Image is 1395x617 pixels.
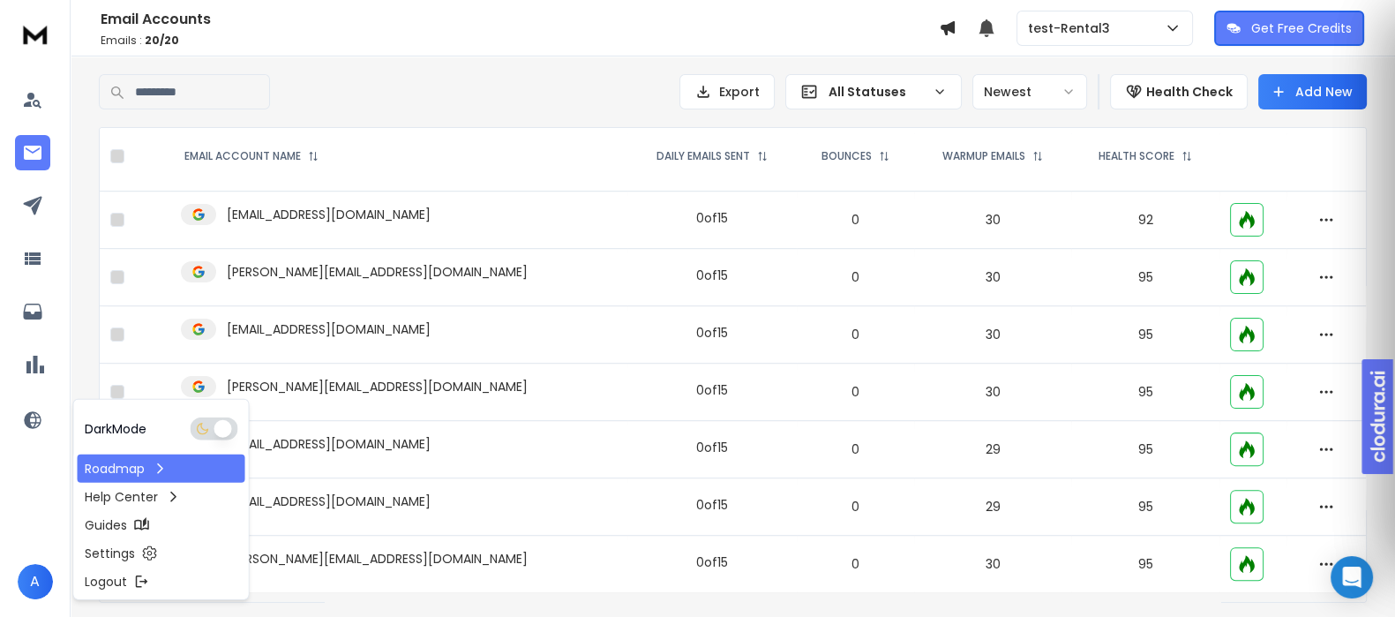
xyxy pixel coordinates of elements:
p: 0 [807,498,904,515]
p: [PERSON_NAME][EMAIL_ADDRESS][DOMAIN_NAME] [227,263,528,281]
p: 0 [807,440,904,458]
td: 92 [1071,192,1219,249]
a: Guides [78,511,245,539]
p: Logout [85,573,127,591]
button: Add New [1258,74,1367,109]
div: 0 of 15 [696,381,728,399]
p: [PERSON_NAME][EMAIL_ADDRESS][DOMAIN_NAME] [227,550,528,568]
td: 29 [914,478,1071,536]
p: BOUNCES [821,149,872,163]
button: Export [679,74,775,109]
td: 95 [1071,421,1219,478]
h1: Email Accounts [101,9,939,30]
p: [EMAIL_ADDRESS][DOMAIN_NAME] [227,320,431,338]
td: 30 [914,364,1071,421]
p: Dark Mode [85,420,146,438]
a: Roadmap [78,455,245,483]
div: 0 of 15 [696,553,728,571]
p: Get Free Credits [1251,19,1352,37]
p: 0 [807,268,904,286]
p: All Statuses [829,83,926,101]
p: 0 [807,211,904,229]
p: test-Rental3 [1028,19,1117,37]
p: [EMAIL_ADDRESS][DOMAIN_NAME] [227,206,431,223]
p: 0 [807,326,904,343]
td: 95 [1071,536,1219,593]
p: [EMAIL_ADDRESS][DOMAIN_NAME] [227,435,431,453]
td: 29 [914,421,1071,478]
a: Settings [78,539,245,568]
p: Health Check [1146,83,1233,101]
div: 0 of 15 [696,209,728,227]
p: Help Center [85,488,158,506]
p: Roadmap [85,460,145,478]
div: 0 of 15 [696,324,728,342]
p: WARMUP EMAILS [942,149,1025,163]
button: Health Check [1110,74,1248,109]
p: 0 [807,383,904,401]
p: Emails : [101,34,939,48]
button: A [18,564,53,599]
td: 30 [914,192,1071,249]
td: 95 [1071,364,1219,421]
p: [EMAIL_ADDRESS][DOMAIN_NAME] [227,493,431,510]
div: Open Intercom Messenger [1331,556,1373,598]
span: 20 / 20 [145,33,179,48]
img: logo [18,18,53,50]
div: EMAIL ACCOUNT NAME [184,149,319,163]
p: DAILY EMAILS SENT [656,149,750,163]
td: 95 [1071,478,1219,536]
p: HEALTH SCORE [1099,149,1174,163]
p: 0 [807,555,904,573]
div: 0 of 15 [696,267,728,284]
p: [PERSON_NAME][EMAIL_ADDRESS][DOMAIN_NAME] [227,378,528,395]
td: 30 [914,306,1071,364]
p: Guides [85,516,127,534]
p: Settings [85,545,135,562]
button: Newest [972,74,1087,109]
td: 30 [914,249,1071,306]
td: 95 [1071,249,1219,306]
td: 95 [1071,306,1219,364]
div: 0 of 15 [696,496,728,514]
a: Help Center [78,483,245,511]
button: Get Free Credits [1214,11,1364,46]
td: 30 [914,536,1071,593]
div: 0 of 15 [696,439,728,456]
